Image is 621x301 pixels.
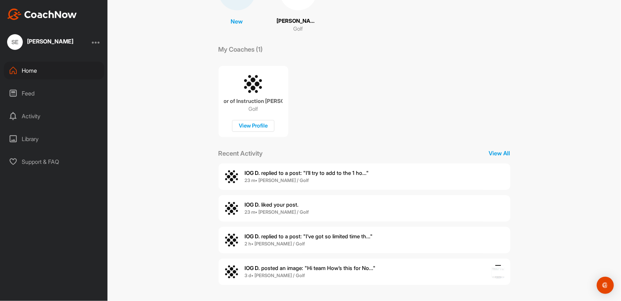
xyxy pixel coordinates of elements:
[245,233,373,240] span: replied to a post : "I’ve got so limited time th..."
[245,233,260,240] b: IOG D.
[4,107,104,125] div: Activity
[489,149,510,157] p: View All
[245,273,305,278] b: 3 d • [PERSON_NAME] / Golf
[245,170,369,176] span: replied to a post : "I’ll try to add to the 1 ho..."
[4,62,104,79] div: Home
[248,105,258,113] p: Golf
[231,17,243,26] p: New
[232,120,274,132] div: View Profile
[245,201,260,208] b: IOG D.
[245,201,299,208] span: liked your post .
[245,177,309,183] b: 23 m • [PERSON_NAME] / Golf
[7,34,23,50] div: SE
[224,232,240,248] img: user avatar
[491,265,505,279] img: post image
[245,241,305,246] b: 2 h • [PERSON_NAME] / Golf
[224,201,240,216] img: user avatar
[27,38,73,44] div: [PERSON_NAME]
[224,169,240,185] img: user avatar
[245,170,260,176] b: IOG D.
[245,209,309,215] b: 23 m • [PERSON_NAME] / Golf
[4,84,104,102] div: Feed
[224,264,240,280] img: user avatar
[4,153,104,171] div: Support & FAQ
[219,45,263,54] p: My Coaches (1)
[224,98,283,105] p: IOG Director of Instruction [PERSON_NAME]
[277,17,320,25] p: [PERSON_NAME]
[245,265,260,271] b: IOG D.
[242,73,264,95] img: coach avatar
[7,9,77,20] img: CoachNow
[293,25,303,33] p: Golf
[245,265,376,271] span: posted an image : " Hi team How’s this for No... "
[219,149,263,158] p: Recent Activity
[597,277,614,294] div: Open Intercom Messenger
[4,130,104,148] div: Library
